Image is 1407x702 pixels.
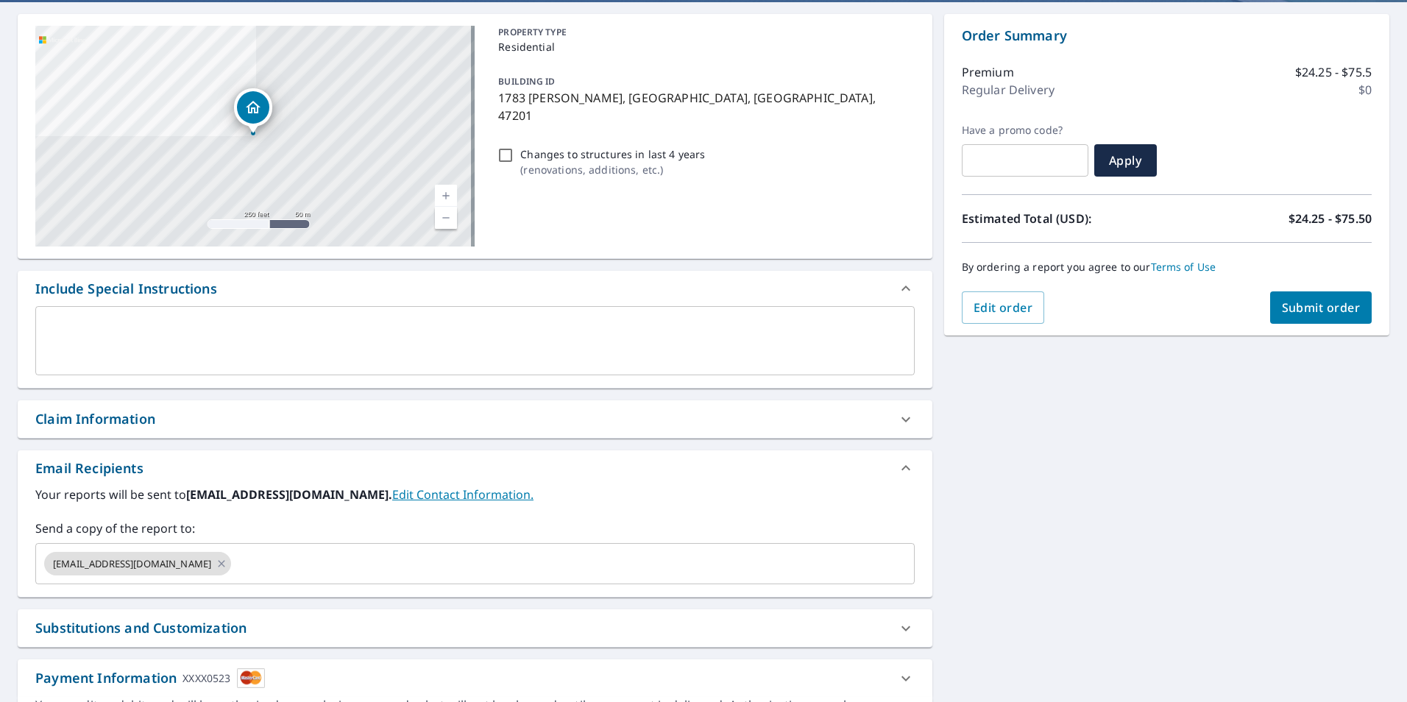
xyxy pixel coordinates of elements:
[435,207,457,229] a: Current Level 17, Zoom Out
[392,486,534,503] a: EditContactInfo
[962,63,1014,81] p: Premium
[435,185,457,207] a: Current Level 17, Zoom In
[520,146,705,162] p: Changes to structures in last 4 years
[35,279,217,299] div: Include Special Instructions
[35,668,265,688] div: Payment Information
[520,162,705,177] p: ( renovations, additions, etc. )
[498,75,555,88] p: BUILDING ID
[962,124,1088,137] label: Have a promo code?
[1358,81,1372,99] p: $0
[962,81,1055,99] p: Regular Delivery
[35,618,247,638] div: Substitutions and Customization
[498,39,908,54] p: Residential
[182,668,230,688] div: XXXX0523
[1289,210,1372,227] p: $24.25 - $75.50
[35,409,155,429] div: Claim Information
[186,486,392,503] b: [EMAIL_ADDRESS][DOMAIN_NAME].
[1295,63,1372,81] p: $24.25 - $75.5
[44,552,231,575] div: [EMAIL_ADDRESS][DOMAIN_NAME]
[234,88,272,134] div: Dropped pin, building 1, Residential property, 1783 Shady Ln Columbus, IN 47201
[498,89,908,124] p: 1783 [PERSON_NAME], [GEOGRAPHIC_DATA], [GEOGRAPHIC_DATA], 47201
[1106,152,1145,169] span: Apply
[18,271,932,306] div: Include Special Instructions
[35,458,143,478] div: Email Recipients
[18,400,932,438] div: Claim Information
[962,210,1167,227] p: Estimated Total (USD):
[237,668,265,688] img: cardImage
[44,557,220,571] span: [EMAIL_ADDRESS][DOMAIN_NAME]
[962,26,1372,46] p: Order Summary
[962,291,1045,324] button: Edit order
[35,486,915,503] label: Your reports will be sent to
[35,520,915,537] label: Send a copy of the report to:
[974,299,1033,316] span: Edit order
[1270,291,1372,324] button: Submit order
[18,609,932,647] div: Substitutions and Customization
[1282,299,1361,316] span: Submit order
[962,260,1372,274] p: By ordering a report you agree to our
[1094,144,1157,177] button: Apply
[1151,260,1216,274] a: Terms of Use
[498,26,908,39] p: PROPERTY TYPE
[18,659,932,697] div: Payment InformationXXXX0523cardImage
[18,450,932,486] div: Email Recipients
